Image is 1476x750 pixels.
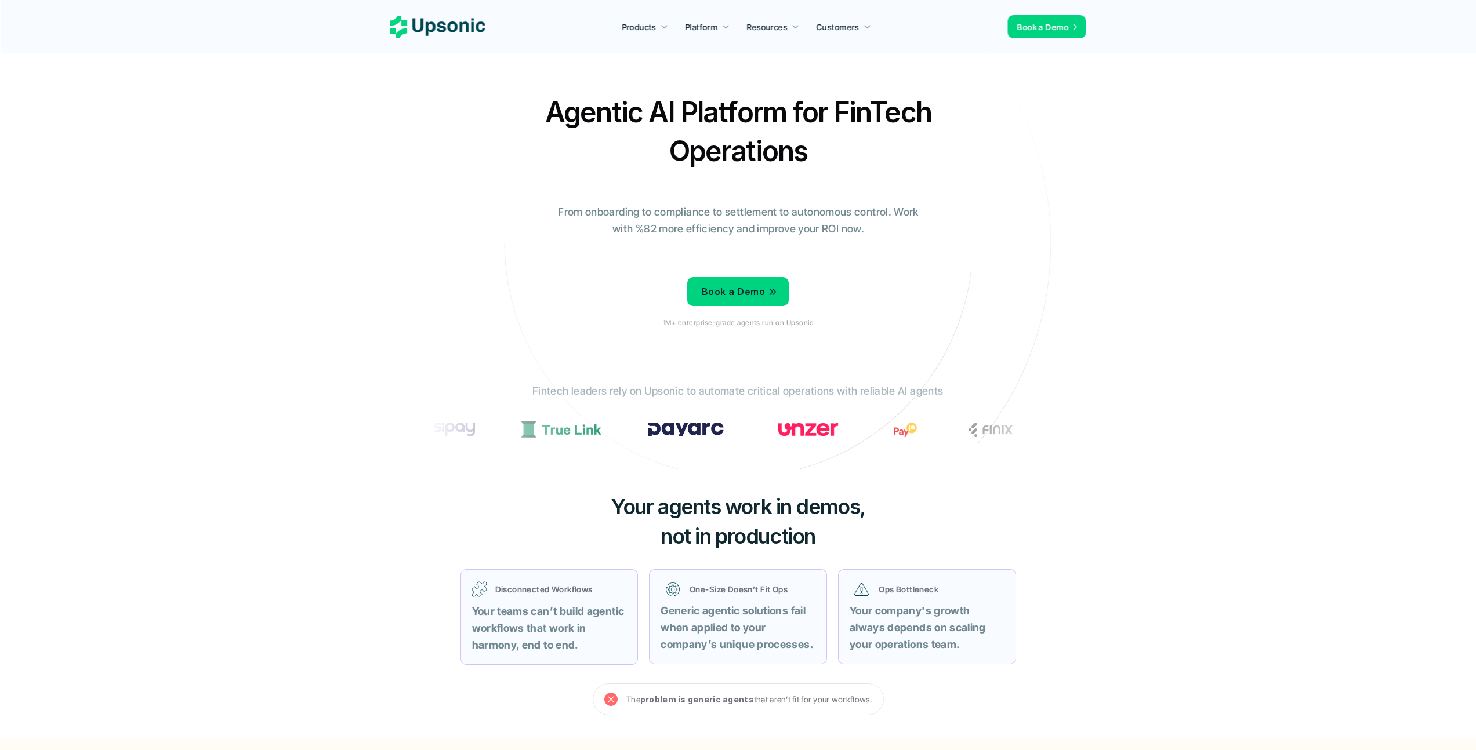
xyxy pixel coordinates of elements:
[1008,15,1086,38] a: Book a Demo
[626,692,872,707] p: The that aren’t fit for your workflows.
[661,605,813,650] strong: Generic agentic solutions fail when applied to your company’s unique processes.
[611,494,865,519] span: Your agents work in demos,
[615,16,675,37] a: Products
[1017,22,1069,32] span: Book a Demo
[663,319,813,327] p: 1M+ enterprise-grade agents run on Upsonic
[661,523,815,549] span: not in production
[850,605,988,650] strong: Your company's growth always depends on scaling your operations team.
[472,605,627,651] strong: Your teams can’t build agentic workflows that work in harmony, end to end.
[687,277,789,306] a: Book a Demo
[747,21,788,33] p: Resources
[622,21,656,33] p: Products
[690,583,810,595] p: One-Size Doesn’t Fit Ops
[495,583,627,595] p: Disconnected Workflows
[640,694,754,704] strong: problem is generic agents
[535,93,941,170] h2: Agentic AI Platform for FinTech Operations
[685,21,717,33] p: Platform
[879,583,999,595] p: Ops Bottleneck
[817,21,860,33] p: Customers
[702,286,765,297] span: Book a Demo
[532,383,943,400] p: Fintech leaders rely on Upsonic to automate critical operations with reliable AI agents
[550,204,927,238] p: From onboarding to compliance to settlement to autonomous control. Work with %82 more efficiency ...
